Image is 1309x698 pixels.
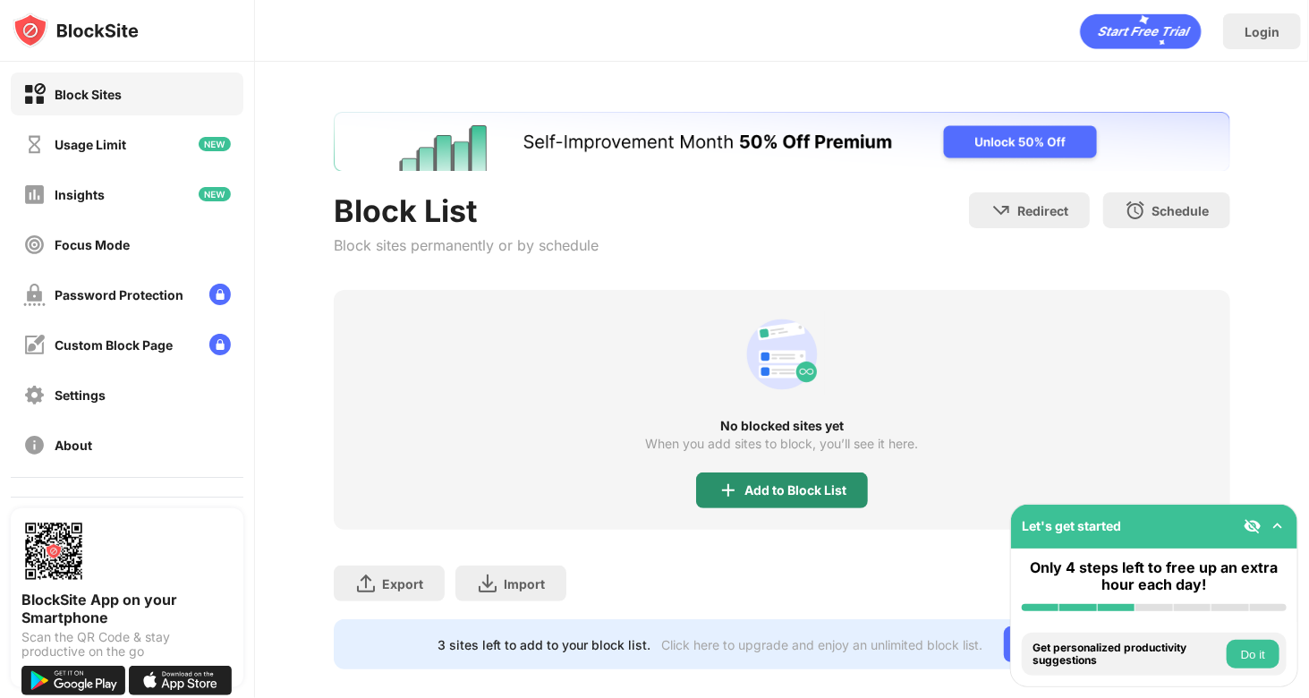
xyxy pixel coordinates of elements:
img: options-page-qr-code.png [21,519,86,583]
img: time-usage-off.svg [23,133,46,156]
img: customize-block-page-off.svg [23,334,46,356]
div: Get personalized productivity suggestions [1033,642,1222,668]
img: settings-off.svg [23,384,46,406]
div: Scan the QR Code & stay productive on the go [21,630,233,659]
div: Block Sites [55,87,122,102]
div: Block List [334,192,599,229]
div: Let's get started [1022,518,1121,533]
img: logo-blocksite.svg [13,13,139,48]
div: No blocked sites yet [334,419,1230,433]
div: Add to Block List [744,483,846,498]
div: Insights [55,187,105,202]
button: Do it [1227,640,1279,668]
img: lock-menu.svg [209,334,231,355]
div: Schedule [1152,203,1209,218]
div: Click here to upgrade and enjoy an unlimited block list. [661,637,982,652]
img: new-icon.svg [199,187,231,201]
img: about-off.svg [23,434,46,456]
div: Redirect [1017,203,1068,218]
div: Export [382,576,423,592]
div: animation [1080,13,1202,49]
div: Password Protection [55,287,183,302]
div: Import [504,576,545,592]
img: focus-off.svg [23,234,46,256]
div: Only 4 steps left to free up an extra hour each day! [1022,559,1287,593]
div: Go Unlimited [1004,626,1126,662]
div: Focus Mode [55,237,130,252]
img: block-on.svg [23,83,46,106]
div: When you add sites to block, you’ll see it here. [646,437,919,451]
img: download-on-the-app-store.svg [129,666,233,695]
div: Custom Block Page [55,337,173,353]
div: About [55,438,92,453]
div: BlockSite App on your Smartphone [21,591,233,626]
div: Settings [55,387,106,403]
img: eye-not-visible.svg [1244,517,1262,535]
div: 3 sites left to add to your block list. [438,637,650,652]
img: insights-off.svg [23,183,46,206]
img: password-protection-off.svg [23,284,46,306]
img: new-icon.svg [199,137,231,151]
img: get-it-on-google-play.svg [21,666,125,695]
iframe: Banner [334,112,1230,171]
div: animation [739,311,825,397]
img: omni-setup-toggle.svg [1269,517,1287,535]
div: Usage Limit [55,137,126,152]
div: Login [1245,24,1279,39]
div: Block sites permanently or by schedule [334,236,599,254]
img: lock-menu.svg [209,284,231,305]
